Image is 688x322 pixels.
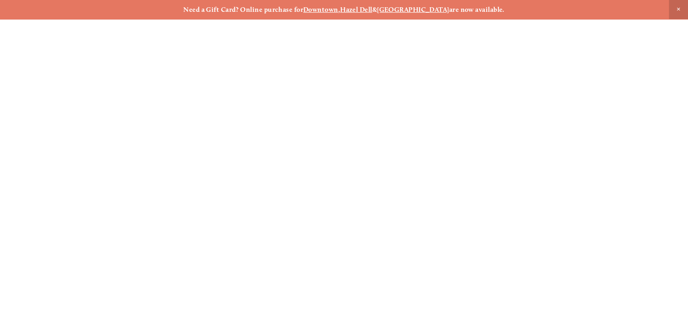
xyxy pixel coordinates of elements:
strong: & [372,5,377,14]
strong: , [338,5,340,14]
a: [GEOGRAPHIC_DATA] [377,5,449,14]
a: Downtown [303,5,338,14]
a: Hazel Dell [340,5,372,14]
strong: are now available. [449,5,505,14]
strong: Need a Gift Card? Online purchase for [183,5,303,14]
